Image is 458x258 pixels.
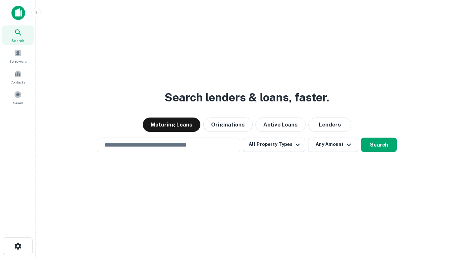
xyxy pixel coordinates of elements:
[2,46,34,66] a: Borrowers
[2,67,34,86] a: Contacts
[361,138,397,152] button: Search
[2,88,34,107] a: Saved
[11,79,25,85] span: Contacts
[13,100,23,106] span: Saved
[243,138,305,152] button: All Property Types
[9,58,26,64] span: Borrowers
[11,38,24,43] span: Search
[308,138,358,152] button: Any Amount
[255,118,306,132] button: Active Loans
[422,201,458,235] iframe: Chat Widget
[11,6,25,20] img: capitalize-icon.png
[308,118,351,132] button: Lenders
[165,89,329,106] h3: Search lenders & loans, faster.
[2,25,34,45] a: Search
[143,118,200,132] button: Maturing Loans
[203,118,253,132] button: Originations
